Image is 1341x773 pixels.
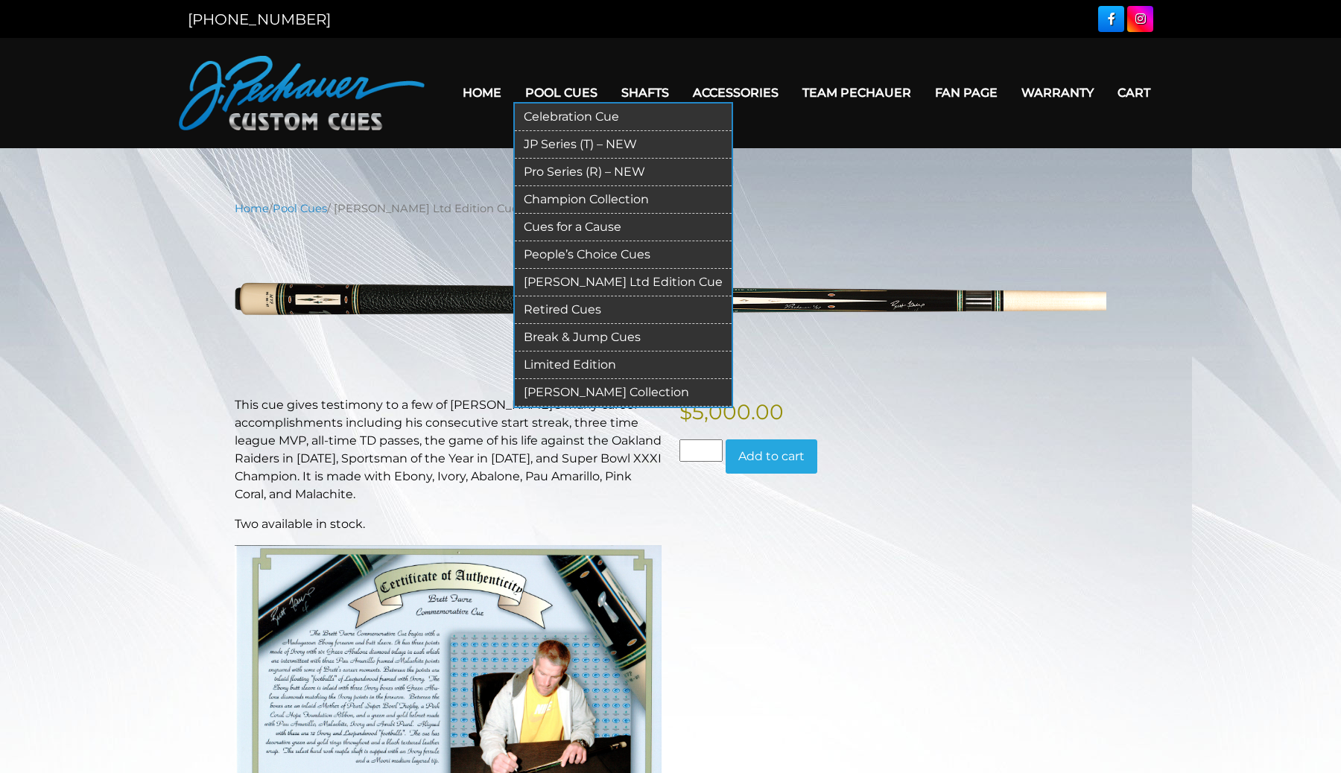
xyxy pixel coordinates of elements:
img: favre-resized.png [235,228,1106,373]
a: Limited Edition [515,351,732,379]
nav: Breadcrumb [235,200,1106,217]
a: Home [235,202,269,215]
img: Pechauer Custom Cues [179,56,425,130]
a: Champion Collection [515,186,732,214]
a: Celebration Cue [515,104,732,131]
a: [PERSON_NAME] Ltd Edition Cue [515,269,732,296]
input: Product quantity [679,439,723,462]
a: Pool Cues [513,74,609,112]
a: Shafts [609,74,681,112]
a: JP Series (T) – NEW [515,131,732,159]
p: This cue gives testimony to a few of [PERSON_NAME]'s many career accomplishments including his co... [235,396,662,503]
a: Accessories [681,74,790,112]
a: Warranty [1009,74,1106,112]
a: Break & Jump Cues [515,324,732,351]
a: Pool Cues [273,202,327,215]
a: Cart [1106,74,1162,112]
bdi: 5,000.00 [679,399,784,424]
span: $ [679,399,692,424]
a: Home [451,74,513,112]
a: Cues for a Cause [515,214,732,241]
a: [PHONE_NUMBER] [188,10,331,28]
a: Retired Cues [515,296,732,324]
button: Add to cart [726,439,817,474]
a: [PERSON_NAME] Collection [515,379,732,407]
a: Pro Series (R) – NEW [515,159,732,186]
a: People’s Choice Cues [515,241,732,269]
p: Two available in stock. [235,515,662,533]
a: Team Pechauer [790,74,923,112]
a: Fan Page [923,74,1009,112]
